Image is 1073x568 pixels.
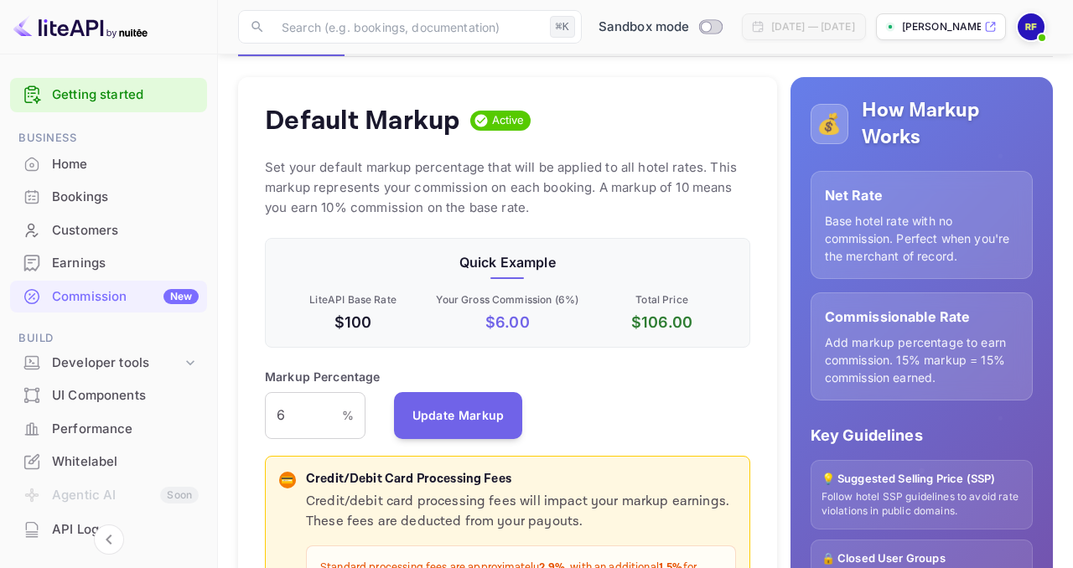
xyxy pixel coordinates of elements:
[52,386,199,405] div: UI Components
[10,380,207,412] div: UI Components
[771,19,855,34] div: [DATE] — [DATE]
[279,292,427,307] p: LiteAPI Base Rate
[822,471,1022,488] p: 💡 Suggested Selling Price (SSP)
[52,221,199,240] div: Customers
[10,413,207,444] a: Performance
[10,181,207,214] div: Bookings
[10,514,207,545] a: API Logs
[10,148,207,179] a: Home
[816,109,842,139] p: 💰
[394,392,523,439] button: Update Markup
[279,311,427,333] p: $100
[52,85,199,105] a: Getting started
[52,287,199,307] div: Commission
[10,214,207,247] div: Customers
[10,247,207,278] a: Earnings
[588,311,735,333] p: $ 106.00
[10,78,207,112] div: Getting started
[265,392,342,439] input: 0
[10,181,207,212] a: Bookings
[279,252,736,272] p: Quick Example
[862,97,1033,151] h5: How Markup Works
[52,254,199,273] div: Earnings
[592,18,728,37] div: Switch to Production mode
[10,281,207,312] a: CommissionNew
[550,16,575,38] div: ⌘K
[825,307,1019,327] p: Commissionable Rate
[52,520,199,540] div: API Logs
[342,406,354,424] p: %
[433,292,581,307] p: Your Gross Commission ( 6 %)
[281,472,293,488] p: 💳
[10,129,207,147] span: Business
[822,550,1022,567] p: 🔒 Closed User Groups
[10,413,207,446] div: Performance
[94,524,124,555] button: Collapse navigation
[52,155,199,174] div: Home
[10,214,207,245] a: Customers
[825,333,1019,386] p: Add markup percentage to earn commission. 15% markup = 15% commission earned.
[599,18,690,37] span: Sandbox mode
[811,424,1033,447] p: Key Guidelines
[52,188,199,207] div: Bookings
[52,420,199,439] div: Performance
[10,247,207,280] div: Earnings
[272,10,543,44] input: Search (e.g. bookings, documentation)
[265,157,750,218] p: Set your default markup percentage that will be applied to all hotel rates. This markup represent...
[10,446,207,478] div: Whitelabel
[10,380,207,411] a: UI Components
[902,19,981,34] p: [PERSON_NAME]-rsrpz...
[13,13,148,40] img: LiteAPI logo
[822,490,1022,519] p: Follow hotel SSP guidelines to avoid rate violations in public domains.
[52,354,182,373] div: Developer tools
[52,452,199,472] div: Whitelabel
[265,368,381,385] p: Markup Percentage
[306,492,736,532] p: Credit/debit card processing fees will impact your markup earnings. These fees are deducted from ...
[10,148,207,181] div: Home
[306,470,736,489] p: Credit/Debit Card Processing Fees
[10,446,207,477] a: Whitelabel
[10,281,207,313] div: CommissionNew
[265,104,460,137] h4: Default Markup
[1018,13,1044,40] img: Romain Fernandez
[588,292,735,307] p: Total Price
[825,212,1019,265] p: Base hotel rate with no commission. Perfect when you're the merchant of record.
[433,311,581,333] p: $ 6.00
[10,514,207,546] div: API Logs
[163,289,199,304] div: New
[10,349,207,378] div: Developer tools
[10,329,207,348] span: Build
[825,185,1019,205] p: Net Rate
[485,112,531,129] span: Active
